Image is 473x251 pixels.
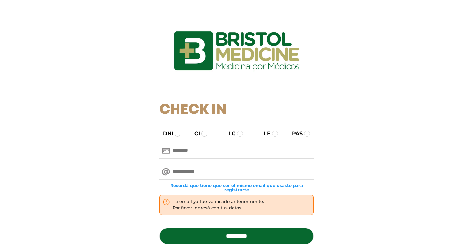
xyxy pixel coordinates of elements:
label: DNI [157,130,173,138]
div: Tu email ya fue verificado anteriormente. Por favor ingresá con tus datos. [173,198,264,211]
label: LE [258,130,271,138]
label: PAS [286,130,303,138]
small: Recordá que tiene que ser el mismo email que usaste para registrarte [159,183,314,192]
label: CI [188,130,200,138]
img: logo_ingresarbristol.jpg [147,8,326,94]
label: LC [222,130,236,138]
h1: Check In [159,102,314,119]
